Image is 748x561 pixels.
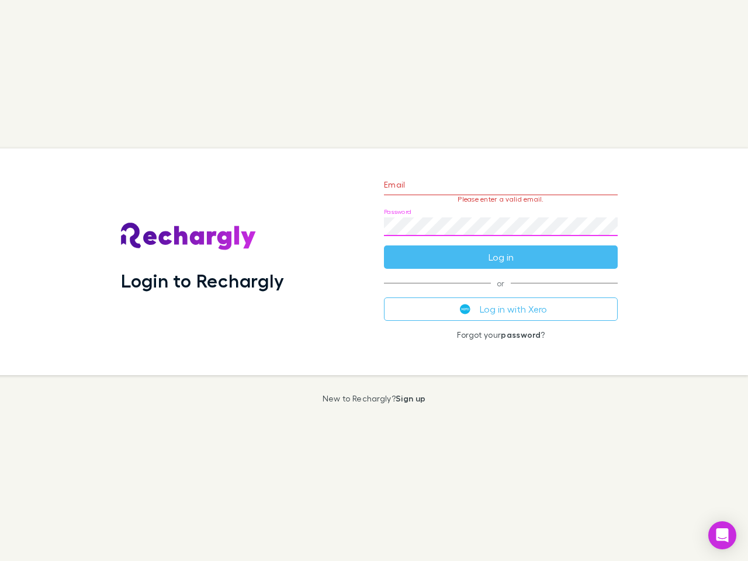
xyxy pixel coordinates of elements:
[501,330,541,340] a: password
[384,297,618,321] button: Log in with Xero
[384,330,618,340] p: Forgot your ?
[396,393,425,403] a: Sign up
[384,245,618,269] button: Log in
[384,207,411,216] label: Password
[384,195,618,203] p: Please enter a valid email.
[121,223,257,251] img: Rechargly's Logo
[708,521,736,549] div: Open Intercom Messenger
[121,269,284,292] h1: Login to Rechargly
[460,304,470,314] img: Xero's logo
[323,394,426,403] p: New to Rechargly?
